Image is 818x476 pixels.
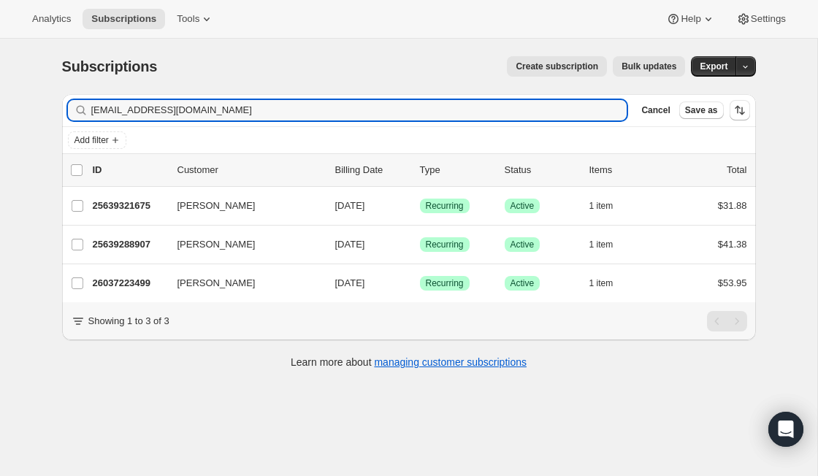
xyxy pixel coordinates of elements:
span: Cancel [641,104,670,116]
button: Create subscription [507,56,607,77]
div: Type [420,163,493,177]
button: Subscriptions [83,9,165,29]
span: Subscriptions [91,13,156,25]
p: 26037223499 [93,276,166,291]
span: Export [700,61,727,72]
div: Open Intercom Messenger [768,412,803,447]
span: $41.38 [718,239,747,250]
span: Analytics [32,13,71,25]
p: Status [505,163,578,177]
button: 1 item [589,273,630,293]
button: Tools [168,9,223,29]
span: Recurring [426,239,464,250]
span: Save as [685,104,718,116]
span: Bulk updates [622,61,676,72]
p: Showing 1 to 3 of 3 [88,314,169,329]
span: [DATE] [335,277,365,288]
span: Tools [177,13,199,25]
a: managing customer subscriptions [374,356,527,368]
nav: Pagination [707,311,747,331]
p: Total [727,163,746,177]
span: 1 item [589,239,613,250]
button: Settings [727,9,795,29]
span: Create subscription [516,61,598,72]
span: [DATE] [335,200,365,211]
span: Add filter [74,134,109,146]
p: Billing Date [335,163,408,177]
span: Subscriptions [62,58,158,74]
button: Export [691,56,736,77]
span: Active [511,277,535,289]
button: Sort the results [730,100,750,120]
div: Items [589,163,662,177]
span: Active [511,200,535,212]
span: [PERSON_NAME] [177,237,256,252]
button: [PERSON_NAME] [169,272,315,295]
span: 1 item [589,200,613,212]
p: Customer [177,163,324,177]
div: IDCustomerBilling DateTypeStatusItemsTotal [93,163,747,177]
span: Help [681,13,700,25]
p: 25639321675 [93,199,166,213]
p: Learn more about [291,355,527,369]
input: Filter subscribers [91,100,627,120]
span: $31.88 [718,200,747,211]
button: Cancel [635,101,676,119]
button: Bulk updates [613,56,685,77]
span: Settings [751,13,786,25]
button: Add filter [68,131,126,149]
button: 1 item [589,234,630,255]
span: Recurring [426,277,464,289]
button: [PERSON_NAME] [169,194,315,218]
button: Analytics [23,9,80,29]
button: Save as [679,101,724,119]
span: $53.95 [718,277,747,288]
span: 1 item [589,277,613,289]
button: [PERSON_NAME] [169,233,315,256]
div: 26037223499[PERSON_NAME][DATE]SuccessRecurringSuccessActive1 item$53.95 [93,273,747,293]
span: [PERSON_NAME] [177,199,256,213]
span: Recurring [426,200,464,212]
button: 1 item [589,196,630,216]
p: ID [93,163,166,177]
span: [DATE] [335,239,365,250]
p: 25639288907 [93,237,166,252]
div: 25639321675[PERSON_NAME][DATE]SuccessRecurringSuccessActive1 item$31.88 [93,196,747,216]
span: [PERSON_NAME] [177,276,256,291]
button: Help [657,9,724,29]
span: Active [511,239,535,250]
div: 25639288907[PERSON_NAME][DATE]SuccessRecurringSuccessActive1 item$41.38 [93,234,747,255]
